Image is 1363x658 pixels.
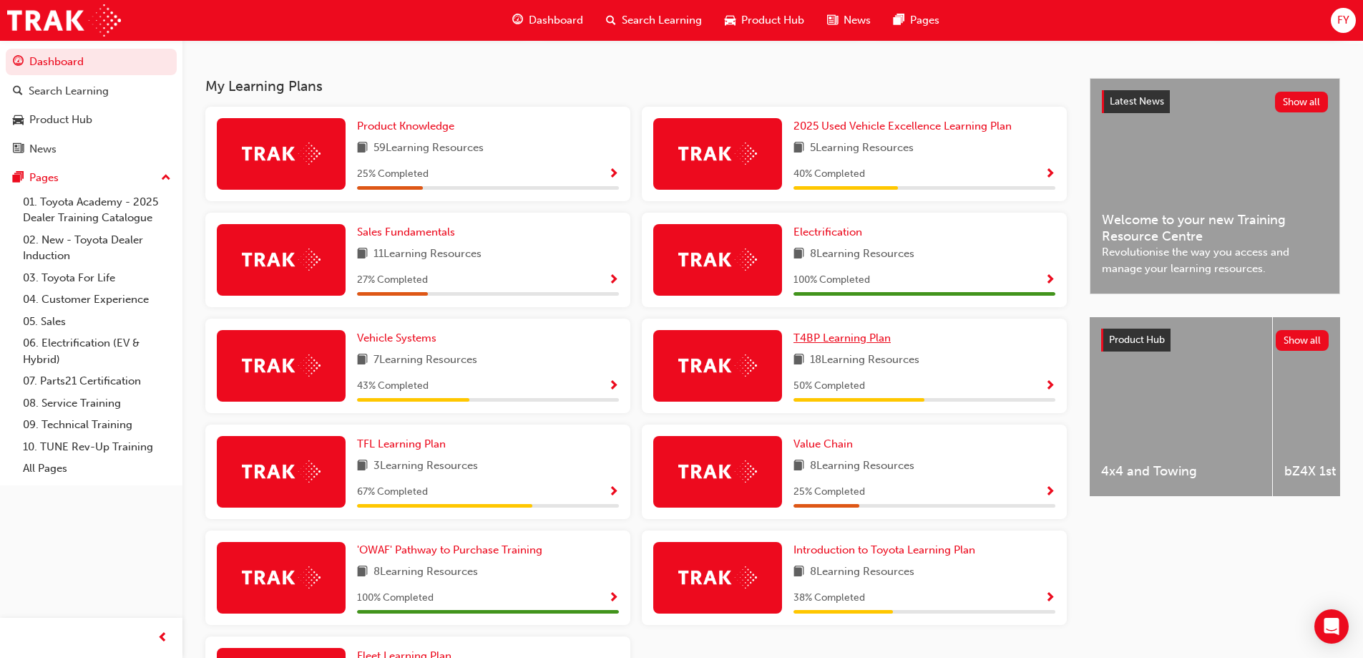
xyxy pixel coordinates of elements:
[810,246,914,263] span: 8 Learning Resources
[1045,165,1055,183] button: Show Progress
[595,6,713,35] a: search-iconSearch Learning
[29,83,109,100] div: Search Learning
[357,118,460,135] a: Product Knowledge
[827,11,838,29] span: news-icon
[13,172,24,185] span: pages-icon
[1045,380,1055,393] span: Show Progress
[17,332,177,370] a: 06. Electrification (EV & Hybrid)
[608,486,619,499] span: Show Progress
[1102,244,1328,276] span: Revolutionise the way you access and manage your learning resources.
[608,592,619,605] span: Show Progress
[1101,463,1261,480] span: 4x4 and Towing
[6,136,177,163] a: News
[793,543,975,556] span: Introduction to Toyota Learning Plan
[1110,95,1164,107] span: Latest News
[17,370,177,392] a: 07. Parts21 Certification
[373,140,484,158] span: 59 Learning Resources
[6,165,177,191] button: Pages
[1045,486,1055,499] span: Show Progress
[793,378,865,395] span: 50 % Completed
[793,542,981,558] a: Introduction to Toyota Learning Plan
[29,112,92,128] div: Product Hub
[7,4,121,37] img: Trak
[161,169,171,188] span: up-icon
[678,566,757,589] img: Trak
[793,436,859,453] a: Value Chain
[357,246,368,263] span: book-icon
[793,120,1012,132] span: 2025 Used Vehicle Excellence Learning Plan
[357,437,446,450] span: TFL Learning Plan
[1101,329,1329,352] a: Product HubShow all
[13,56,24,69] span: guage-icon
[793,458,804,475] span: book-icon
[1102,212,1328,244] span: Welcome to your new Training Resource Centre
[1045,377,1055,395] button: Show Progress
[242,460,321,483] img: Trak
[357,224,461,241] a: Sales Fundamentals
[17,267,177,289] a: 03. Toyota For Life
[1276,330,1329,351] button: Show all
[13,114,24,127] span: car-icon
[793,484,865,500] span: 25 % Completed
[810,458,914,475] span: 8 Learning Resources
[357,140,368,158] span: book-icon
[793,590,865,606] span: 38 % Completed
[29,141,57,158] div: News
[242,354,321,377] img: Trak
[17,392,177,415] a: 08. Service Training
[357,120,454,132] span: Product Knowledge
[793,330,897,347] a: T4BP Learning Plan
[17,436,177,458] a: 10. TUNE Rev-Up Training
[357,272,428,289] span: 27 % Completed
[910,12,939,29] span: Pages
[678,248,757,271] img: Trak
[529,12,583,29] span: Dashboard
[17,311,177,333] a: 05. Sales
[357,166,429,183] span: 25 % Completed
[793,224,868,241] a: Electrification
[894,11,904,29] span: pages-icon
[13,85,23,98] span: search-icon
[357,590,434,606] span: 100 % Completed
[373,246,482,263] span: 11 Learning Resources
[793,226,862,238] span: Electrification
[357,563,368,581] span: book-icon
[793,246,804,263] span: book-icon
[793,352,804,369] span: book-icon
[357,543,542,556] span: 'OWAF' Pathway to Purchase Training
[1045,589,1055,607] button: Show Progress
[357,330,442,347] a: Vehicle Systems
[608,380,619,393] span: Show Progress
[608,377,619,395] button: Show Progress
[17,191,177,229] a: 01. Toyota Academy - 2025 Dealer Training Catalogue
[512,11,523,29] span: guage-icon
[1331,8,1356,33] button: FY
[357,484,428,500] span: 67 % Completed
[793,332,891,344] span: T4BP Learning Plan
[357,352,368,369] span: book-icon
[1045,271,1055,289] button: Show Progress
[29,170,59,186] div: Pages
[1045,168,1055,181] span: Show Progress
[17,414,177,436] a: 09. Technical Training
[242,566,321,589] img: Trak
[678,354,757,377] img: Trak
[741,12,804,29] span: Product Hub
[1045,274,1055,287] span: Show Progress
[678,460,757,483] img: Trak
[373,352,477,369] span: 7 Learning Resources
[844,12,871,29] span: News
[373,458,478,475] span: 3 Learning Resources
[357,458,368,475] span: book-icon
[678,142,757,165] img: Trak
[6,107,177,133] a: Product Hub
[242,248,321,271] img: Trak
[608,168,619,181] span: Show Progress
[357,436,451,453] a: TFL Learning Plan
[608,589,619,607] button: Show Progress
[793,118,1017,135] a: 2025 Used Vehicle Excellence Learning Plan
[357,226,455,238] span: Sales Fundamentals
[608,483,619,501] button: Show Progress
